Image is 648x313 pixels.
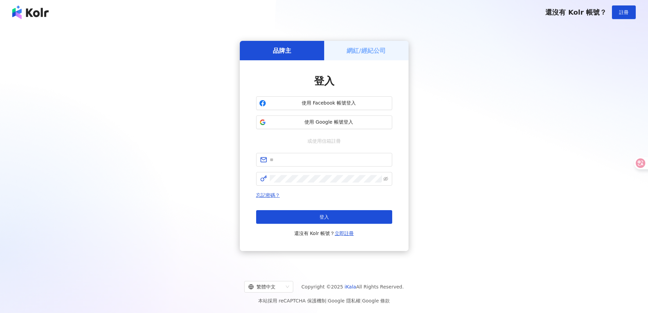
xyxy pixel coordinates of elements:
[294,229,354,237] span: 還沒有 Kolr 帳號？
[345,284,356,289] a: iKala
[619,10,629,15] span: 註冊
[361,298,362,303] span: |
[326,298,328,303] span: |
[303,137,346,145] span: 或使用信箱註冊
[314,75,334,87] span: 登入
[335,231,354,236] a: 立即註冊
[273,46,291,55] h5: 品牌主
[319,214,329,220] span: 登入
[301,283,404,291] span: Copyright © 2025 All Rights Reserved.
[12,5,49,19] img: logo
[383,176,388,181] span: eye-invisible
[269,119,389,126] span: 使用 Google 帳號登入
[248,281,283,292] div: 繁體中文
[269,100,389,107] span: 使用 Facebook 帳號登入
[256,210,392,224] button: 登入
[258,297,390,305] span: 本站採用 reCAPTCHA 保護機制
[256,192,280,198] a: 忘記密碼？
[256,96,392,110] button: 使用 Facebook 帳號登入
[362,298,390,303] a: Google 條款
[256,115,392,129] button: 使用 Google 帳號登入
[545,8,607,16] span: 還沒有 Kolr 帳號？
[328,298,361,303] a: Google 隱私權
[347,46,386,55] h5: 網紅/經紀公司
[612,5,636,19] button: 註冊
